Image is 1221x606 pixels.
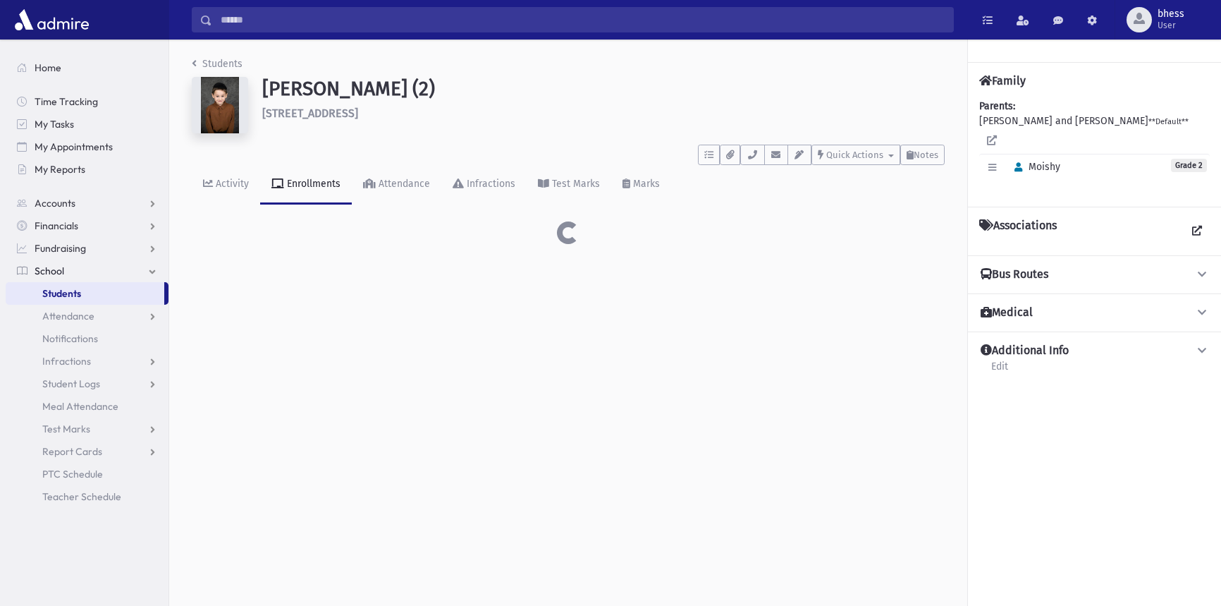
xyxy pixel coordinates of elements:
[35,118,74,131] span: My Tasks
[979,267,1210,282] button: Bus Routes
[6,305,168,327] a: Attendance
[35,219,78,232] span: Financials
[6,485,168,508] a: Teacher Schedule
[42,468,103,480] span: PTC Schedule
[42,355,91,368] span: Infractions
[981,267,1048,282] h4: Bus Routes
[441,165,527,205] a: Infractions
[42,332,98,345] span: Notifications
[549,178,600,190] div: Test Marks
[1008,161,1060,173] span: Moishy
[6,350,168,372] a: Infractions
[42,490,121,503] span: Teacher Schedule
[212,7,953,32] input: Search
[1158,20,1184,31] span: User
[979,100,1015,112] b: Parents:
[979,305,1210,320] button: Medical
[900,145,945,165] button: Notes
[1184,219,1210,244] a: View all Associations
[979,74,1026,87] h4: Family
[6,463,168,485] a: PTC Schedule
[35,95,98,108] span: Time Tracking
[35,242,86,255] span: Fundraising
[6,214,168,237] a: Financials
[11,6,92,34] img: AdmirePro
[6,135,168,158] a: My Appointments
[6,56,168,79] a: Home
[914,150,938,160] span: Notes
[262,107,945,120] h6: [STREET_ADDRESS]
[6,282,164,305] a: Students
[979,344,1210,358] button: Additional Info
[42,310,94,322] span: Attendance
[35,163,85,176] span: My Reports
[6,158,168,181] a: My Reports
[192,58,243,70] a: Students
[979,219,1057,244] h4: Associations
[42,400,118,413] span: Meal Attendance
[376,178,430,190] div: Attendance
[192,165,260,205] a: Activity
[352,165,441,205] a: Attendance
[826,150,883,160] span: Quick Actions
[262,77,945,101] h1: [PERSON_NAME] (2)
[811,145,900,165] button: Quick Actions
[213,178,249,190] div: Activity
[6,440,168,463] a: Report Cards
[990,358,1009,384] a: Edit
[979,99,1210,195] div: [PERSON_NAME] and [PERSON_NAME]
[6,372,168,395] a: Student Logs
[35,140,113,153] span: My Appointments
[981,305,1033,320] h4: Medical
[192,56,243,77] nav: breadcrumb
[35,265,64,277] span: School
[6,260,168,282] a: School
[35,61,61,74] span: Home
[464,178,515,190] div: Infractions
[260,165,352,205] a: Enrollments
[6,192,168,214] a: Accounts
[527,165,611,205] a: Test Marks
[42,287,81,300] span: Students
[284,178,340,190] div: Enrollments
[1158,8,1184,20] span: bhess
[6,395,168,418] a: Meal Attendance
[42,377,100,390] span: Student Logs
[6,237,168,260] a: Fundraising
[6,113,168,135] a: My Tasks
[611,165,671,205] a: Marks
[6,418,168,440] a: Test Marks
[6,327,168,350] a: Notifications
[42,445,102,458] span: Report Cards
[630,178,660,190] div: Marks
[981,344,1069,358] h4: Additional Info
[35,197,75,210] span: Accounts
[1171,159,1207,172] span: Grade 2
[6,90,168,113] a: Time Tracking
[42,423,90,435] span: Test Marks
